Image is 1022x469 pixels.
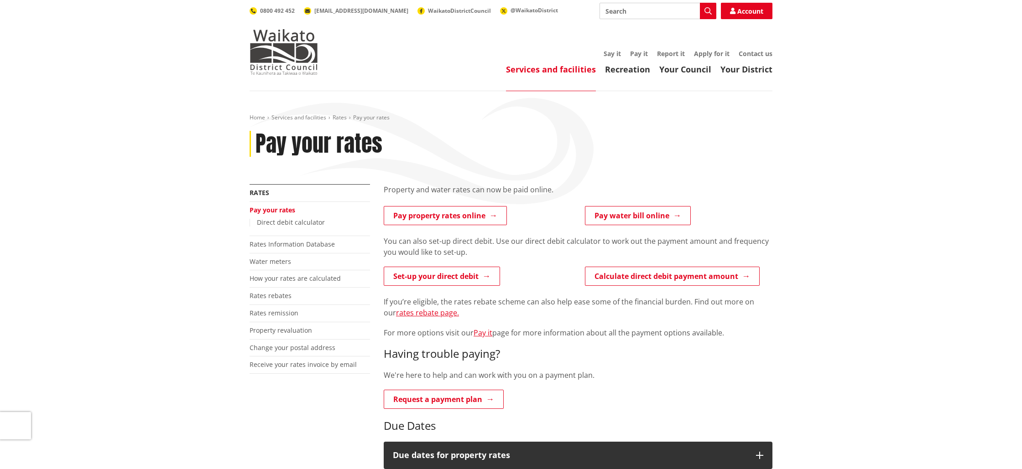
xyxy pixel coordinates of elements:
[604,49,621,58] a: Say it
[659,64,711,75] a: Your Council
[605,64,650,75] a: Recreation
[333,113,347,121] a: Rates
[384,390,504,409] a: Request a payment plan
[384,327,772,338] p: For more options visit our page for more information about all the payment options available.
[384,206,507,225] a: Pay property rates online
[500,6,558,14] a: @WaikatoDistrict
[250,114,772,122] nav: breadcrumb
[474,328,492,338] a: Pay it
[980,431,1013,464] iframe: Messenger Launcher
[250,360,357,369] a: Receive your rates invoice by email
[271,113,326,121] a: Services and facilities
[585,267,760,286] a: Calculate direct debit payment amount
[250,7,295,15] a: 0800 492 452
[417,7,491,15] a: WaikatoDistrictCouncil
[260,7,295,15] span: 0800 492 452
[257,218,325,227] a: Direct debit calculator
[721,3,772,19] a: Account
[585,206,691,225] a: Pay water bill online
[384,370,772,381] p: We're here to help and can work with you on a payment plan.
[630,49,648,58] a: Pay it
[384,184,772,206] div: Property and water rates can now be paid online.
[250,343,335,352] a: Change your postal address
[250,274,341,283] a: How your rates are calculated
[506,64,596,75] a: Services and facilities
[250,257,291,266] a: Water meters
[384,296,772,318] p: If you’re eligible, the rates rebate scheme can also help ease some of the financial burden. Find...
[384,347,772,361] h3: Having trouble paying?
[720,64,772,75] a: Your District
[600,3,716,19] input: Search input
[657,49,685,58] a: Report it
[314,7,408,15] span: [EMAIL_ADDRESS][DOMAIN_NAME]
[739,49,772,58] a: Contact us
[250,326,312,335] a: Property revaluation
[250,113,265,121] a: Home
[384,267,500,286] a: Set-up your direct debit
[384,442,772,469] button: Due dates for property rates
[250,240,335,248] a: Rates Information Database
[694,49,730,58] a: Apply for it
[250,188,269,197] a: Rates
[511,6,558,14] span: @WaikatoDistrict
[255,131,382,157] h1: Pay your rates
[250,309,298,317] a: Rates remission
[396,308,459,318] a: rates rebate page.
[384,419,772,433] h3: Due Dates
[393,451,747,460] h3: Due dates for property rates
[428,7,491,15] span: WaikatoDistrictCouncil
[250,206,295,214] a: Pay your rates
[250,291,292,300] a: Rates rebates
[353,113,390,121] span: Pay your rates
[304,7,408,15] a: [EMAIL_ADDRESS][DOMAIN_NAME]
[250,29,318,75] img: Waikato District Council - Te Kaunihera aa Takiwaa o Waikato
[384,236,772,258] p: You can also set-up direct debit. Use our direct debit calculator to work out the payment amount ...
